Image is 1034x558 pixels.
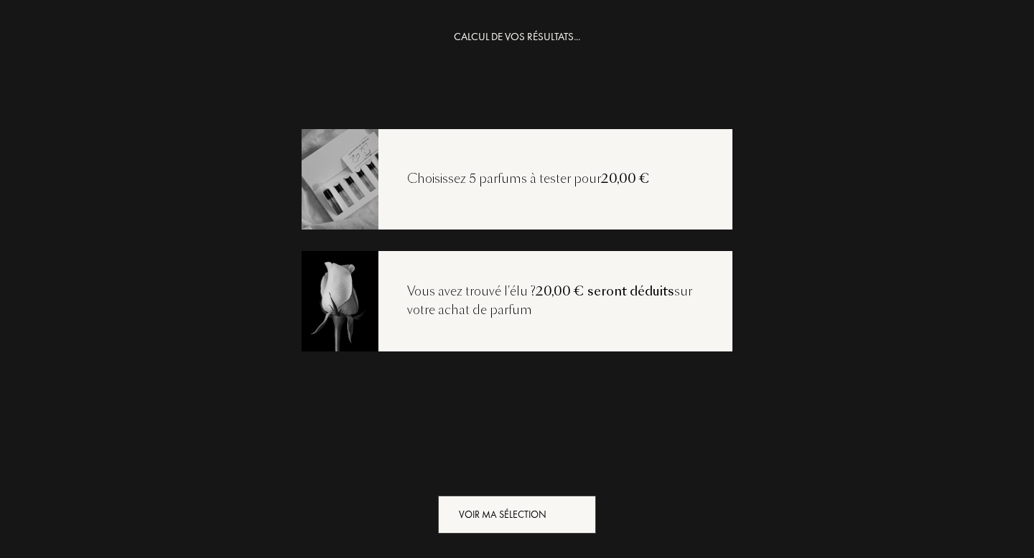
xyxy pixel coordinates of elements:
[301,249,378,352] img: recoload3.png
[454,29,580,45] div: CALCUL DE VOS RÉSULTATS...
[438,496,596,534] div: Voir ma sélection
[536,283,674,300] span: 20,00 € seront déduits
[561,499,590,528] div: animation
[378,283,732,319] div: Vous avez trouvé l'élu ? sur votre achat de parfum
[301,127,378,230] img: recoload1.png
[601,170,650,187] span: 20,00 €
[378,170,679,189] div: Choisissez 5 parfums à tester pour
